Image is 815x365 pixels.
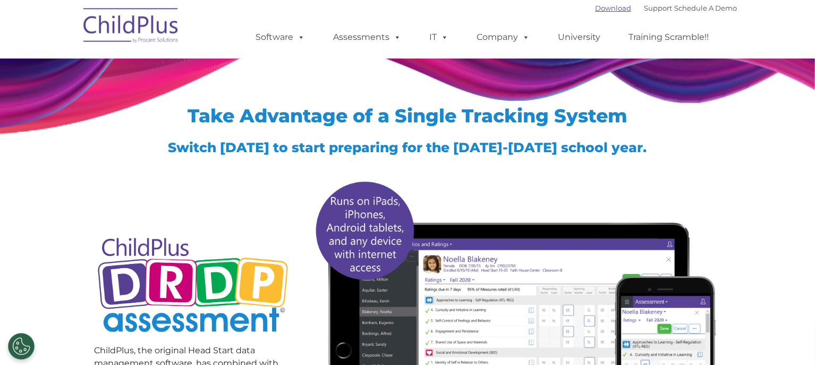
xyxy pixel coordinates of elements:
span: Take Advantage of a Single Tracking System [188,104,627,127]
a: IT [419,27,459,48]
a: Schedule A Demo [674,4,737,12]
span: Switch [DATE] to start preparing for the [DATE]-[DATE] school year. [168,139,647,155]
a: Download [595,4,631,12]
a: Training Scramble!! [618,27,719,48]
a: Software [245,27,316,48]
img: Copyright - DRDP Logo [94,226,292,347]
a: University [547,27,611,48]
a: Company [466,27,540,48]
font: | [595,4,737,12]
a: Assessments [322,27,412,48]
img: ChildPlus by Procare Solutions [78,1,184,54]
button: Cookies Settings [8,333,35,360]
iframe: Chat Widget [641,250,815,365]
a: Support [644,4,672,12]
